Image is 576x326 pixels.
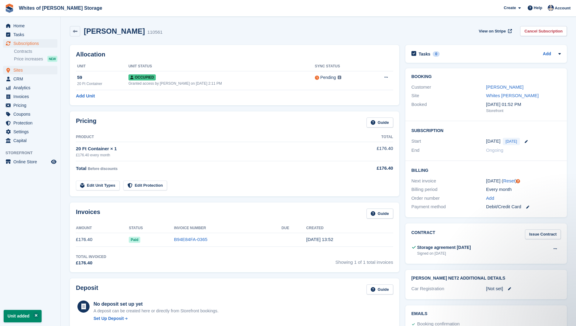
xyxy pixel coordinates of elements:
span: Pricing [13,101,50,110]
p: Unit added [4,310,42,322]
span: Sites [13,66,50,74]
a: Price increases NEW [14,56,57,62]
p: A deposit can be created here or directly from Storefront bookings. [94,308,219,314]
span: Paid [129,237,140,243]
div: Granted access by [PERSON_NAME] on [DATE] 2:11 PM [128,81,315,86]
a: Cancel Subscription [520,26,567,36]
a: menu [3,75,57,83]
a: Whites of [PERSON_NAME] Storage [16,3,105,13]
div: £176.40 [76,260,106,267]
h2: [PERSON_NAME] Net2 Additional Details [411,276,561,281]
div: Total Invoiced [76,254,106,260]
a: Edit Protection [123,181,167,191]
div: £176.40 [345,165,393,172]
time: 2025-09-26 00:00:00 UTC [486,138,500,145]
a: Add Unit [76,93,95,100]
a: Contracts [14,49,57,54]
a: menu [3,39,57,48]
span: Protection [13,119,50,127]
div: No deposit set up yet [94,301,219,308]
a: Add [486,195,494,202]
div: Set Up Deposit [94,315,124,322]
img: Wendy [548,5,554,11]
td: £176.40 [345,142,393,161]
a: menu [3,22,57,30]
div: 59 [77,74,128,81]
div: Every month [486,186,561,193]
a: menu [3,127,57,136]
span: Capital [13,136,50,145]
a: Set Up Deposit [94,315,219,322]
span: [DATE] [503,138,520,145]
div: 0 [433,51,440,57]
div: 110561 [147,29,162,36]
a: menu [3,110,57,118]
span: Help [534,5,542,11]
span: Settings [13,127,50,136]
a: Edit Unit Types [76,181,120,191]
a: Guide [366,209,393,219]
th: Product [76,132,345,142]
a: menu [3,119,57,127]
span: Storefront [5,150,60,156]
a: Add [543,51,551,58]
a: Issue Contract [525,229,561,239]
th: Unit Status [128,62,315,71]
h2: Allocation [76,51,393,58]
a: Reset [503,178,515,183]
div: Start [411,138,486,145]
h2: Invoices [76,209,100,219]
div: Payment method [411,203,486,210]
span: Ongoing [486,148,503,153]
div: Customer [411,84,486,91]
h2: [PERSON_NAME] [84,27,145,35]
div: Booked [411,101,486,114]
div: [DATE] 01:52 PM [486,101,561,108]
div: 20 Ft Container [77,81,128,87]
a: View on Stripe [476,26,513,36]
td: £176.40 [76,233,129,246]
div: Storage agreement [DATE] [417,244,471,251]
a: menu [3,83,57,92]
div: End [411,147,486,154]
th: Total [345,132,393,142]
h2: Billing [411,167,561,173]
a: menu [3,136,57,145]
span: Analytics [13,83,50,92]
div: Tooltip anchor [515,178,521,184]
span: Showing 1 of 1 total invoices [336,254,393,267]
h2: Deposit [76,284,98,294]
span: Occupied [128,74,156,80]
th: Unit [76,62,128,71]
div: £176.40 every month [76,152,345,158]
span: Account [555,5,571,11]
span: Subscriptions [13,39,50,48]
th: Sync Status [315,62,368,71]
h2: Emails [411,311,561,316]
h2: Pricing [76,117,97,127]
a: menu [3,92,57,101]
div: 20 Ft Container × 1 [76,145,345,152]
a: menu [3,101,57,110]
img: stora-icon-8386f47178a22dfd0bd8f6a31ec36ba5ce8667c1dd55bd0f319d3a0aa187defe.svg [5,4,14,13]
span: Create [504,5,516,11]
span: Coupons [13,110,50,118]
div: Next invoice [411,178,486,185]
div: Billing period [411,186,486,193]
a: menu [3,66,57,74]
a: [PERSON_NAME] [486,84,523,90]
th: Invoice Number [174,223,281,233]
span: Home [13,22,50,30]
time: 2025-09-26 12:52:39 UTC [306,237,333,242]
div: Debit/Credit Card [486,203,561,210]
a: Whites [PERSON_NAME] [486,93,539,98]
div: [DATE] ( ) [486,178,561,185]
div: Signed on [DATE] [417,251,471,256]
img: icon-info-grey-7440780725fd019a000dd9b08b2336e03edf1995a4989e88bcd33f0948082b44.svg [338,76,341,79]
h2: Contract [411,229,435,239]
span: Invoices [13,92,50,101]
h2: Booking [411,74,561,79]
a: Guide [366,117,393,127]
span: Total [76,166,87,171]
span: View on Stripe [479,28,506,34]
